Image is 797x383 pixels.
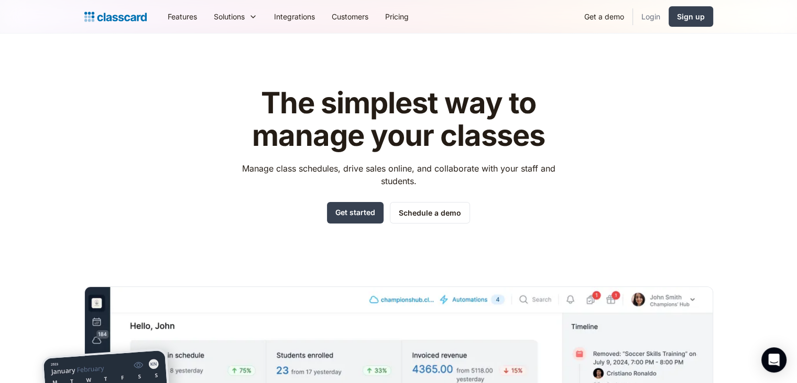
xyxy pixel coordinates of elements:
a: Get started [327,202,384,224]
a: Features [159,5,205,28]
div: Solutions [214,11,245,22]
a: home [84,9,147,24]
div: Solutions [205,5,266,28]
p: Manage class schedules, drive sales online, and collaborate with your staff and students. [232,162,565,187]
a: Get a demo [576,5,632,28]
a: Customers [323,5,377,28]
a: Login [633,5,669,28]
a: Pricing [377,5,417,28]
h1: The simplest way to manage your classes [232,87,565,152]
a: Schedule a demo [390,202,470,224]
a: Sign up [669,6,713,27]
a: Integrations [266,5,323,28]
div: Open Intercom Messenger [761,347,787,373]
div: Sign up [677,11,705,22]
